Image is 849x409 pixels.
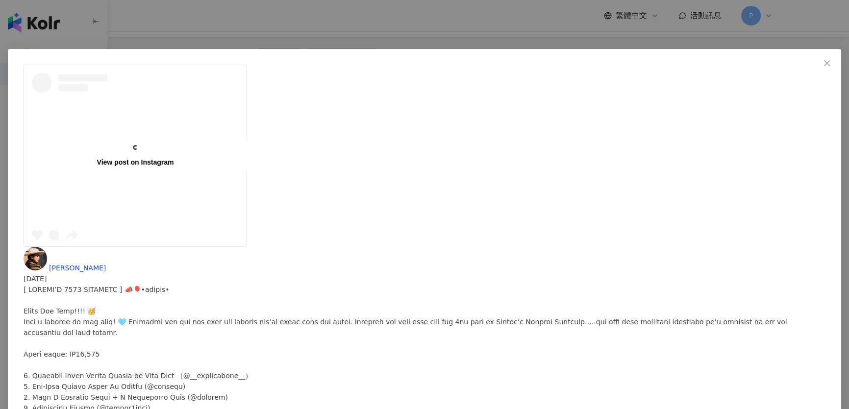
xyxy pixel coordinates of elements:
a: KOL Avatar[PERSON_NAME] [24,264,106,272]
a: View post on Instagram [24,65,247,246]
span: [PERSON_NAME] [49,264,106,272]
img: KOL Avatar [24,247,47,270]
div: [DATE] [24,273,825,284]
span: close [823,59,831,67]
button: Close [817,53,837,73]
div: View post on Instagram [97,158,174,167]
